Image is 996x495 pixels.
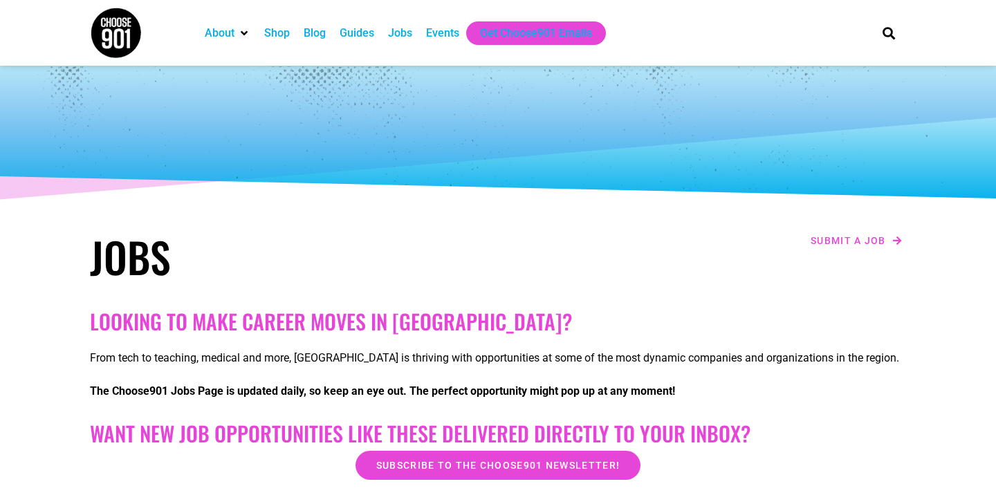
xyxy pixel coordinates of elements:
[356,451,640,480] a: Subscribe to the Choose901 newsletter!
[90,232,491,281] h1: Jobs
[304,25,326,41] a: Blog
[264,25,290,41] a: Shop
[198,21,859,45] nav: Main nav
[811,236,886,245] span: Submit a job
[90,350,906,366] p: From tech to teaching, medical and more, [GEOGRAPHIC_DATA] is thriving with opportunities at some...
[806,232,906,250] a: Submit a job
[878,21,901,44] div: Search
[426,25,459,41] a: Events
[198,21,257,45] div: About
[340,25,374,41] a: Guides
[90,384,675,398] strong: The Choose901 Jobs Page is updated daily, so keep an eye out. The perfect opportunity might pop u...
[90,421,906,446] h2: Want New Job Opportunities like these Delivered Directly to your Inbox?
[480,25,592,41] a: Get Choose901 Emails
[376,460,620,470] span: Subscribe to the Choose901 newsletter!
[388,25,412,41] a: Jobs
[90,309,906,334] h2: Looking to make career moves in [GEOGRAPHIC_DATA]?
[205,25,234,41] a: About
